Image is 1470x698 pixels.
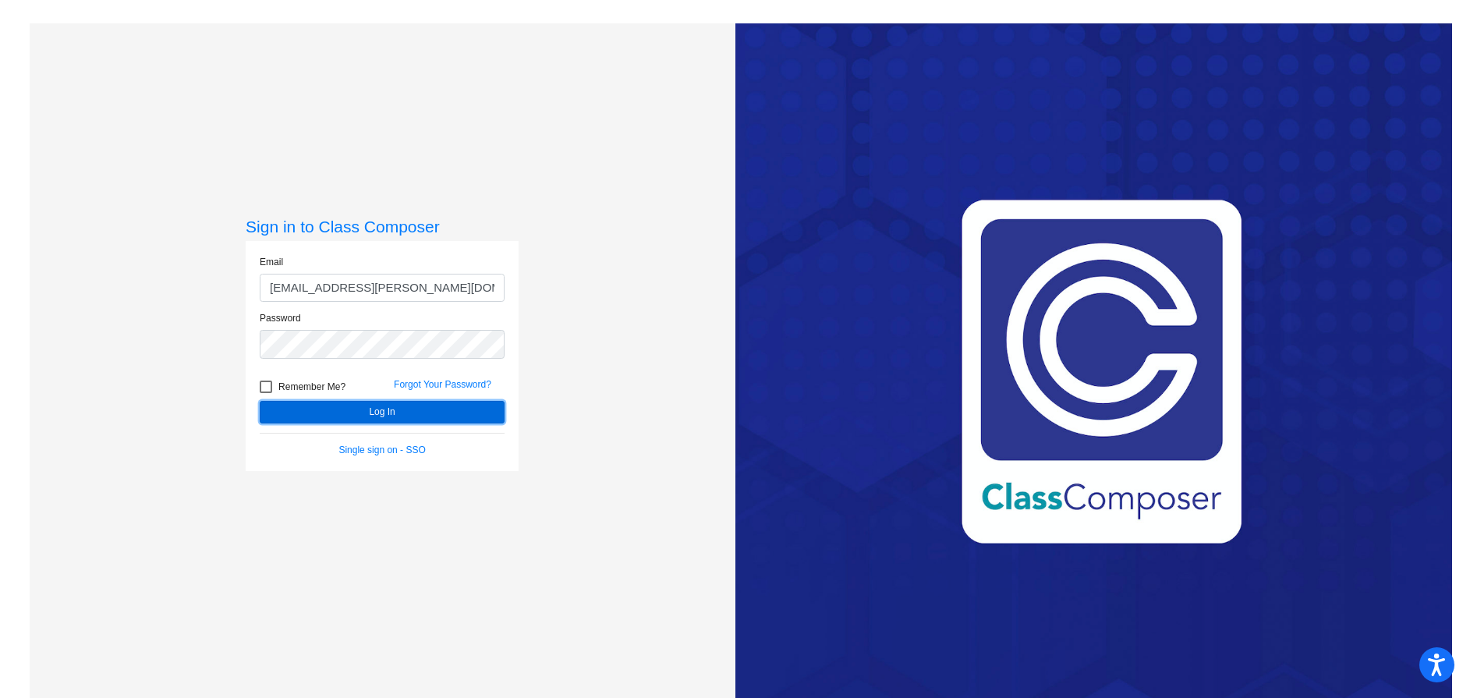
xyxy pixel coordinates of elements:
[278,377,345,396] span: Remember Me?
[246,217,519,236] h3: Sign in to Class Composer
[260,311,301,325] label: Password
[338,445,425,455] a: Single sign on - SSO
[260,255,283,269] label: Email
[260,401,505,423] button: Log In
[394,379,491,390] a: Forgot Your Password?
